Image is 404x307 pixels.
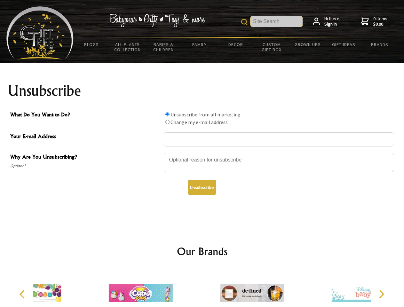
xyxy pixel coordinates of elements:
[362,38,398,51] a: Brands
[109,14,205,27] img: Babywear - Gifts - Toys & more
[165,120,170,124] input: What Do You Want to Do?
[13,244,392,259] h2: Our Brands
[74,38,110,51] a: BLOGS
[10,162,161,170] span: Optional
[374,287,388,301] button: Next
[373,21,387,27] strong: $0.00
[326,38,362,51] a: Gift Ideas
[313,16,341,27] a: Hi there,Sign in
[241,19,248,25] img: product search
[165,112,170,116] input: What Do You Want to Do?
[324,16,341,27] span: Hi there,
[373,16,387,27] span: 0 items
[361,16,387,27] a: 0 items$0.00
[188,180,216,195] button: Unsubscribe
[324,21,341,27] strong: Sign in
[289,38,326,51] a: Grown Ups
[10,111,161,120] span: What Do You Want to Do?
[146,38,182,56] a: Babies & Children
[10,153,161,162] span: Why Are You Unsubscribing?
[182,38,218,51] a: Family
[170,119,228,125] label: Change my e-mail address
[250,16,303,27] input: Site Search
[254,38,290,56] a: Custom Gift Box
[6,6,74,59] img: Babyware - Gifts - Toys and more...
[170,111,241,118] label: Unsubscribe from all marketing
[110,38,146,56] a: All Plants Collection
[164,132,394,146] input: Your E-mail Address
[10,132,161,142] span: Your E-mail Address
[16,287,30,301] button: Previous
[8,83,397,98] h1: Unsubscribe
[164,153,394,172] textarea: Why Are You Unsubscribing?
[218,38,254,51] a: Decor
